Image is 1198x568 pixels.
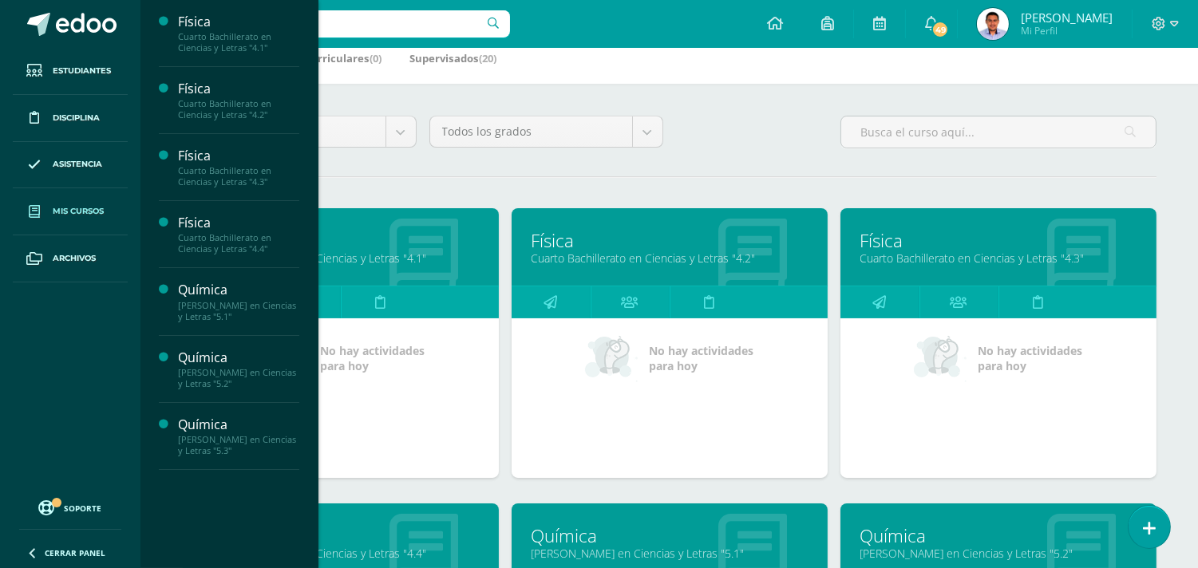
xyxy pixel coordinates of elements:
a: Todos los grados [430,116,662,147]
a: Física [203,523,479,548]
span: [PERSON_NAME] [1021,10,1113,26]
a: FísicaCuarto Bachillerato en Ciencias y Letras "4.1" [178,13,299,53]
a: FísicaCuarto Bachillerato en Ciencias y Letras "4.3" [178,147,299,187]
div: Química [178,281,299,299]
div: Química [178,349,299,367]
a: Cuarto Bachillerato en Ciencias y Letras "4.1" [203,250,479,266]
span: Estudiantes [53,65,111,77]
a: Química [532,523,808,548]
span: Cerrar panel [45,547,105,558]
a: FísicaCuarto Bachillerato en Ciencias y Letras "4.2" [178,80,299,120]
a: Química[PERSON_NAME] en Ciencias y Letras "5.2" [178,349,299,389]
div: Física [178,13,299,31]
a: Física [860,228,1137,253]
span: Archivos [53,252,96,265]
div: Física [178,80,299,98]
span: 49 [931,21,949,38]
a: Química[PERSON_NAME] en Ciencias y Letras "5.3" [178,416,299,456]
span: (0) [370,51,382,65]
div: Cuarto Bachillerato en Ciencias y Letras "4.2" [178,98,299,120]
a: Disciplina [13,95,128,142]
a: Mis cursos [13,188,128,235]
a: Química [860,523,1137,548]
div: Cuarto Bachillerato en Ciencias y Letras "4.3" [178,165,299,187]
a: Cuarto Bachillerato en Ciencias y Letras "4.4" [203,546,479,561]
a: Mis Extracurriculares(0) [256,45,382,71]
a: Cuarto Bachillerato en Ciencias y Letras "4.3" [860,250,1137,266]
img: b348a37d6ac1e07ade2a89e680b9c67f.png [977,8,1009,40]
a: Cuarto Bachillerato en Ciencias y Letras "4.2" [532,250,808,266]
input: Busca el curso aquí... [841,116,1156,148]
span: Asistencia [53,158,102,171]
div: Química [178,416,299,434]
span: (20) [479,51,496,65]
div: [PERSON_NAME] en Ciencias y Letras "5.3" [178,434,299,456]
a: [PERSON_NAME] en Ciencias y Letras "5.2" [860,546,1137,561]
div: [PERSON_NAME] en Ciencias y Letras "5.2" [178,367,299,389]
a: Estudiantes [13,48,128,95]
a: Física [532,228,808,253]
div: Física [178,214,299,232]
div: Cuarto Bachillerato en Ciencias y Letras "4.4" [178,232,299,254]
a: Soporte [19,496,121,518]
img: no_activities_small.png [585,334,638,382]
a: Supervisados(20) [409,45,496,71]
span: Todos los grados [442,116,620,147]
span: No hay actividades para hoy [649,343,753,373]
a: FísicaCuarto Bachillerato en Ciencias y Letras "4.4" [178,214,299,254]
a: Química[PERSON_NAME] en Ciencias y Letras "5.1" [178,281,299,321]
input: Busca un usuario... [151,10,510,37]
div: Cuarto Bachillerato en Ciencias y Letras "4.1" [178,31,299,53]
span: Mi Perfil [1021,24,1113,37]
span: No hay actividades para hoy [978,343,1082,373]
span: Disciplina [53,112,100,124]
a: Archivos [13,235,128,282]
span: Mis cursos [53,205,104,218]
span: No hay actividades para hoy [320,343,425,373]
img: no_activities_small.png [914,334,967,382]
a: Física [203,228,479,253]
a: Asistencia [13,142,128,189]
span: Soporte [65,503,102,514]
div: Física [178,147,299,165]
a: [PERSON_NAME] en Ciencias y Letras "5.1" [532,546,808,561]
div: [PERSON_NAME] en Ciencias y Letras "5.1" [178,300,299,322]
